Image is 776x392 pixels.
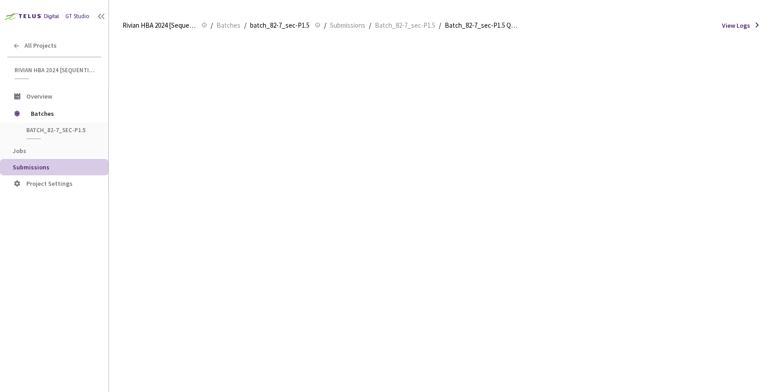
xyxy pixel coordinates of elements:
[25,42,57,50] span: All Projects
[244,20,246,31] li: /
[375,20,435,31] span: Batch_82-7_sec-P1.5
[215,20,242,30] a: Batches
[369,20,371,31] li: /
[15,66,96,74] span: Rivian HBA 2024 [Sequential]
[722,20,750,30] span: View Logs
[26,126,93,134] span: batch_82-7_sec-P1.5
[13,147,26,155] span: Jobs
[31,104,93,123] span: Batches
[445,20,518,31] span: Batch_82-7_sec-P1.5 QC - [DATE]
[123,20,196,31] span: Rivian HBA 2024 [Sequential]
[65,12,89,21] div: GT Studio
[26,179,73,188] span: Project Settings
[373,20,437,30] a: Batch_82-7_sec-P1.5
[324,20,326,31] li: /
[13,163,49,171] span: Submissions
[328,20,367,30] a: Submissions
[250,20,309,31] span: batch_82-7_sec-P1.5
[216,20,241,31] span: Batches
[26,92,52,100] span: Overview
[211,20,213,31] li: /
[439,20,441,31] li: /
[330,20,365,31] span: Submissions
